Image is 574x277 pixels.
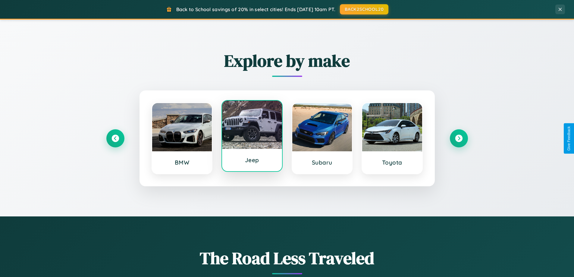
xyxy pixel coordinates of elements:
h3: Toyota [368,159,416,166]
h3: BMW [158,159,206,166]
span: Back to School savings of 20% in select cities! Ends [DATE] 10am PT. [176,6,335,12]
button: BACK2SCHOOL20 [340,4,388,14]
h3: Jeep [228,156,276,164]
h1: The Road Less Traveled [106,247,468,270]
h2: Explore by make [106,49,468,72]
div: Give Feedback [567,126,571,151]
h3: Subaru [298,159,346,166]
